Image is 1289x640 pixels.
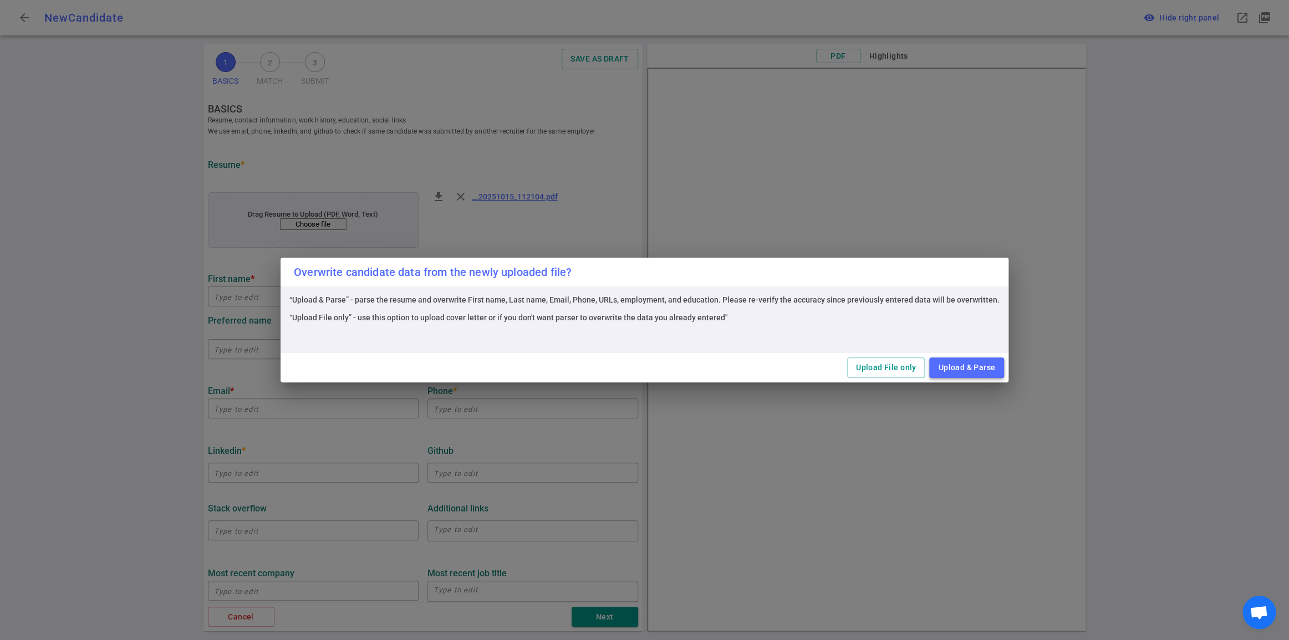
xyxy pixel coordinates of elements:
div: “Upload File only” - use this option to upload cover letter or if you don't want parser to overwr... [289,313,1000,322]
button: Upload & Parse [929,357,1004,378]
div: Open chat [1242,596,1276,629]
button: Upload File only [847,357,925,378]
div: “Upload & Parse” - parse the resume and overwrite First name, Last name, Email, Phone, URLs, empl... [289,295,1000,304]
h2: Overwrite candidate data from the newly uploaded file? [281,258,1008,286]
